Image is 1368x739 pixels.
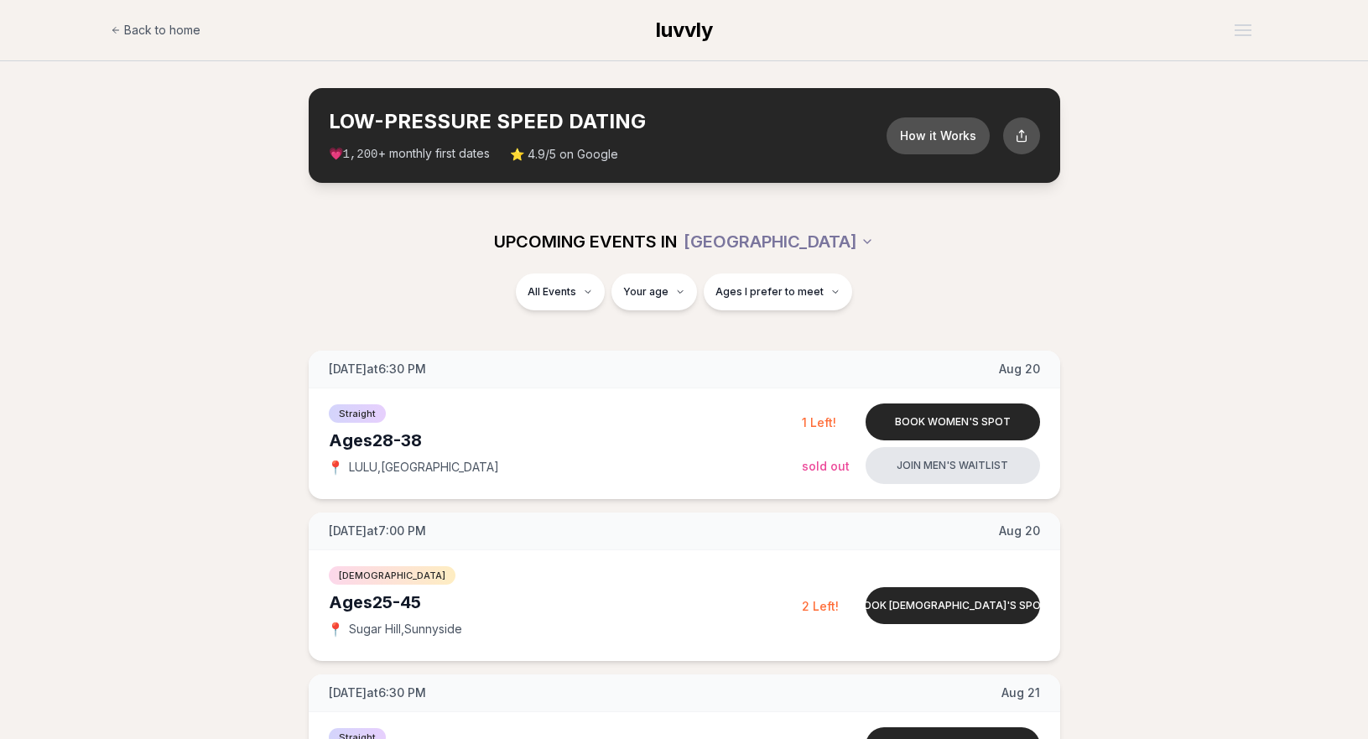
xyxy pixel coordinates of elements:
span: All Events [528,285,576,299]
button: Join men's waitlist [866,447,1040,484]
span: Aug 20 [999,523,1040,539]
span: 1,200 [343,148,378,161]
h2: LOW-PRESSURE SPEED DATING [329,108,887,135]
span: [DATE] at 6:30 PM [329,361,426,377]
button: Open menu [1228,18,1258,43]
button: [GEOGRAPHIC_DATA] [684,223,874,260]
span: Your age [623,285,668,299]
span: 💗 + monthly first dates [329,145,490,163]
span: Back to home [124,22,200,39]
span: Sugar Hill , Sunnyside [349,621,462,638]
button: How it Works [887,117,990,154]
span: UPCOMING EVENTS IN [494,230,677,253]
span: [DATE] at 6:30 PM [329,684,426,701]
span: 📍 [329,622,342,636]
span: Straight [329,404,386,423]
button: Your age [611,273,697,310]
span: LULU , [GEOGRAPHIC_DATA] [349,459,499,476]
a: luvvly [656,17,713,44]
button: Book [DEMOGRAPHIC_DATA]'s spot [866,587,1040,624]
span: [DEMOGRAPHIC_DATA] [329,566,455,585]
span: luvvly [656,18,713,42]
a: Back to home [111,13,200,47]
span: Ages I prefer to meet [715,285,824,299]
div: Ages 28-38 [329,429,802,452]
span: ⭐ 4.9/5 on Google [510,146,618,163]
span: 2 Left! [802,599,839,613]
span: 📍 [329,461,342,474]
span: Sold Out [802,459,850,473]
span: 1 Left! [802,415,836,429]
span: Aug 21 [1001,684,1040,701]
span: Aug 20 [999,361,1040,377]
div: Ages 25-45 [329,591,802,614]
button: All Events [516,273,605,310]
span: [DATE] at 7:00 PM [329,523,426,539]
button: Book women's spot [866,403,1040,440]
button: Ages I prefer to meet [704,273,852,310]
